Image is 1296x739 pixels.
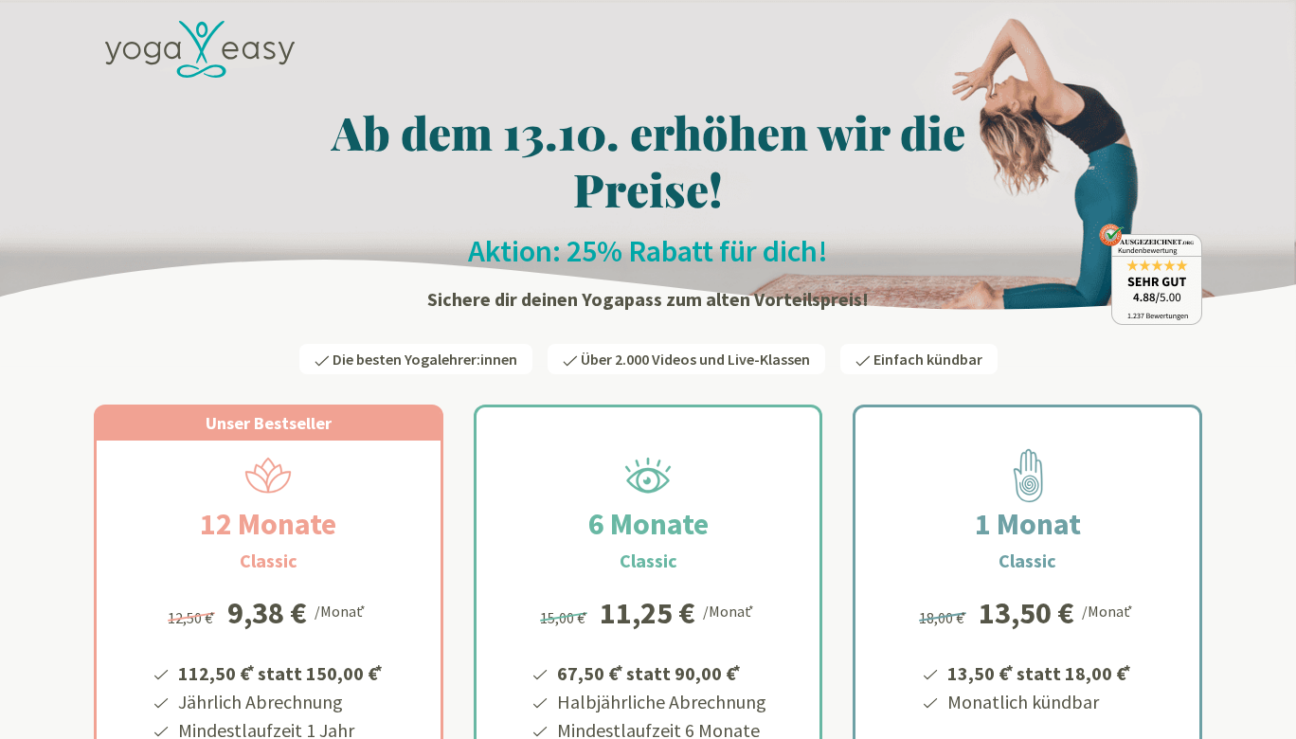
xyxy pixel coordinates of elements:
span: 12,50 € [168,608,218,627]
span: Einfach kündbar [873,350,982,369]
li: Halbjährliche Abrechnung [554,688,766,716]
span: Die besten Yogalehrer:innen [333,350,517,369]
h2: 12 Monate [154,501,382,547]
h3: Classic [240,547,297,575]
span: Unser Bestseller [206,412,332,434]
h2: 6 Monate [543,501,754,547]
div: 11,25 € [600,598,695,628]
li: 112,50 € statt 150,00 € [175,656,386,688]
h3: Classic [999,547,1056,575]
span: Über 2.000 Videos und Live-Klassen [581,350,810,369]
div: 9,38 € [227,598,307,628]
h3: Classic [620,547,677,575]
div: /Monat [315,598,369,622]
li: Monatlich kündbar [945,688,1134,716]
div: /Monat [1082,598,1136,622]
img: ausgezeichnet_badge.png [1099,224,1202,325]
li: 67,50 € statt 90,00 € [554,656,766,688]
li: Jährlich Abrechnung [175,688,386,716]
h2: Aktion: 25% Rabatt für dich! [94,232,1202,270]
strong: Sichere dir deinen Yogapass zum alten Vorteilspreis! [427,287,869,311]
span: 15,00 € [540,608,590,627]
h2: 1 Monat [929,501,1126,547]
div: /Monat [703,598,757,622]
li: 13,50 € statt 18,00 € [945,656,1134,688]
span: 18,00 € [919,608,969,627]
div: 13,50 € [979,598,1074,628]
h1: Ab dem 13.10. erhöhen wir die Preise! [94,103,1202,217]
